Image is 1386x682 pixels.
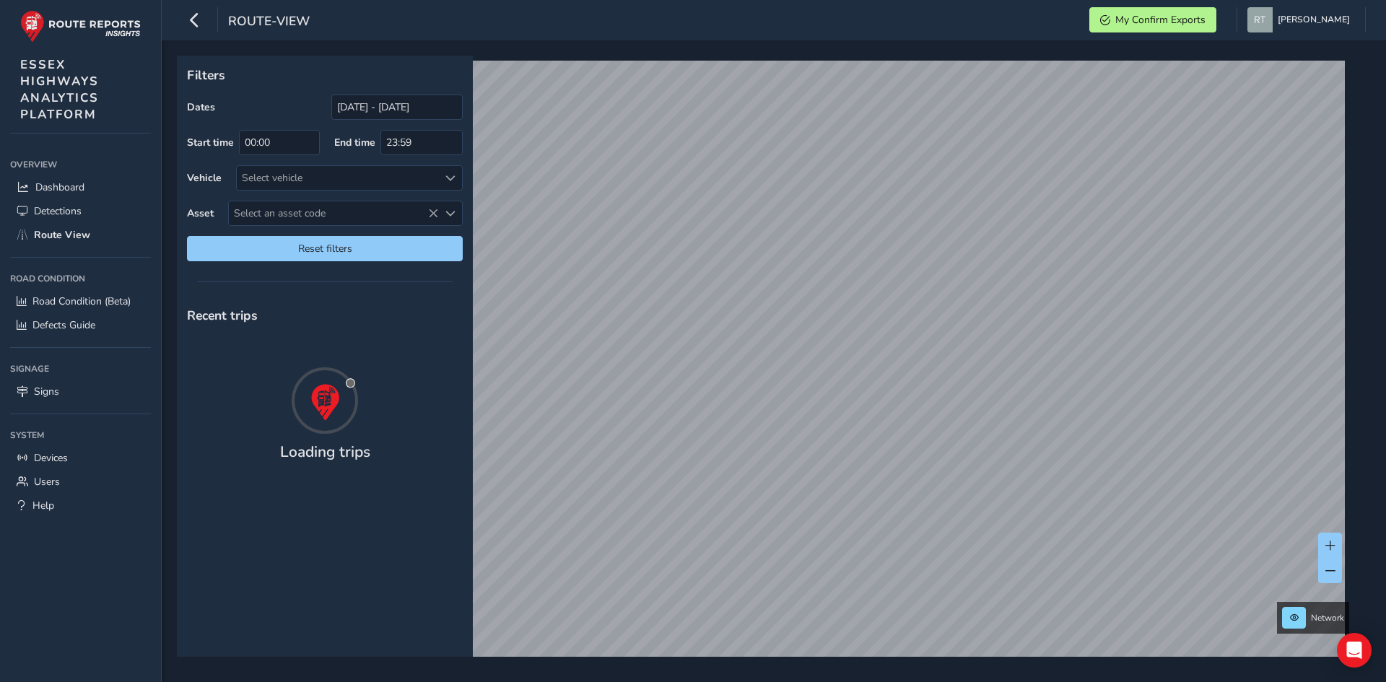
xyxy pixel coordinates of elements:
span: Dashboard [35,180,84,194]
label: Start time [187,136,234,149]
img: rr logo [20,10,141,43]
span: Road Condition (Beta) [32,294,131,308]
span: ESSEX HIGHWAYS ANALYTICS PLATFORM [20,56,99,123]
a: Road Condition (Beta) [10,289,151,313]
div: Select an asset code [438,201,462,225]
label: End time [334,136,375,149]
span: Users [34,475,60,489]
button: Reset filters [187,236,463,261]
span: Help [32,499,54,512]
span: Defects Guide [32,318,95,332]
div: Open Intercom Messenger [1337,633,1372,668]
span: My Confirm Exports [1115,13,1206,27]
a: Devices [10,446,151,470]
span: Recent trips [187,307,258,324]
label: Vehicle [187,171,222,185]
div: Road Condition [10,268,151,289]
span: Select an asset code [229,201,438,225]
span: route-view [228,12,310,32]
a: Dashboard [10,175,151,199]
span: Signs [34,385,59,398]
h4: Loading trips [280,443,370,461]
button: [PERSON_NAME] [1247,7,1355,32]
div: Select vehicle [237,166,438,190]
img: diamond-layout [1247,7,1273,32]
button: My Confirm Exports [1089,7,1216,32]
div: Overview [10,154,151,175]
a: Defects Guide [10,313,151,337]
div: Signage [10,358,151,380]
label: Asset [187,206,214,220]
a: Help [10,494,151,517]
a: Users [10,470,151,494]
label: Dates [187,100,215,114]
p: Filters [187,66,463,84]
span: Detections [34,204,82,218]
span: Devices [34,451,68,465]
span: Reset filters [198,242,452,255]
a: Route View [10,223,151,247]
div: System [10,424,151,446]
span: [PERSON_NAME] [1278,7,1350,32]
a: Signs [10,380,151,403]
span: Network [1311,612,1344,624]
canvas: Map [182,61,1345,673]
span: Route View [34,228,90,242]
a: Detections [10,199,151,223]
